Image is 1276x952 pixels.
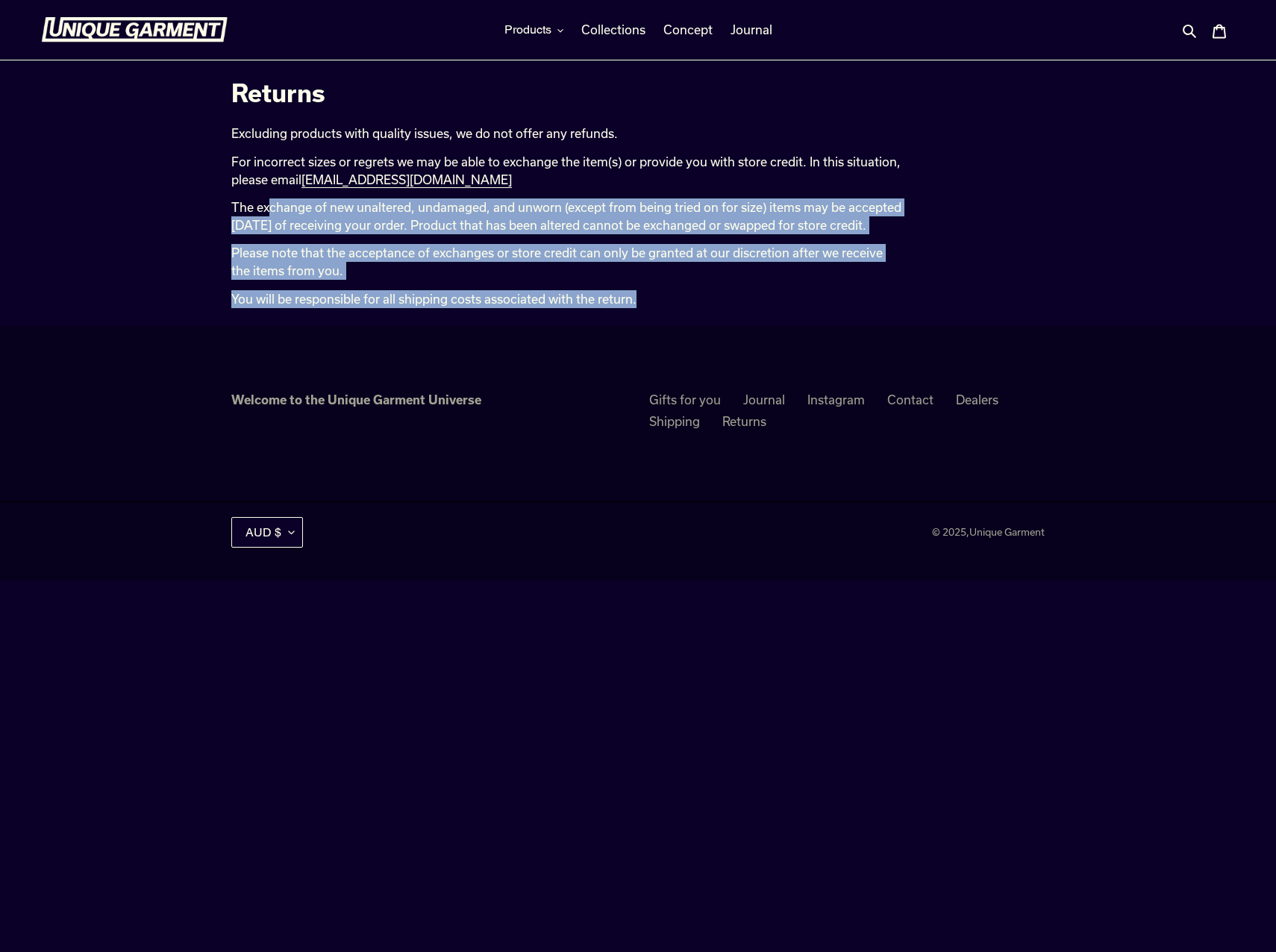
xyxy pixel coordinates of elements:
[231,198,905,234] p: The exchange of new unaltered, undamaged, and unworn (except from being tried on for size) items ...
[663,22,713,37] span: Concept
[231,290,905,308] p: You will be responsible for all shipping costs associated with the return.
[497,19,571,41] button: Products
[731,22,772,37] span: Journal
[649,414,700,428] a: Shipping
[574,19,653,41] a: Collections
[231,125,905,143] p: Excluding products with quality issues, we do not offer any refunds.
[887,392,933,407] a: Contact
[956,392,998,407] a: Dealers
[231,517,303,548] button: AUD $
[969,526,1045,538] a: Unique Garment
[932,526,1045,538] small: © 2025,
[231,244,905,280] p: Please note that the acceptance of exchanges or store credit can only be granted at our discretio...
[271,172,512,188] span: email
[231,78,905,107] h1: Returns
[504,22,551,37] span: Products
[231,392,481,407] strong: Welcome to the Unique Garment Universe
[581,22,645,37] span: Collections
[301,172,512,188] a: [EMAIL_ADDRESS][DOMAIN_NAME]
[807,392,865,407] a: Instagram
[656,19,720,41] a: Concept
[649,392,721,407] a: Gifts for you
[722,414,766,428] a: Returns
[41,17,228,43] img: Unique Garment
[743,392,785,407] a: Journal
[723,19,780,41] a: Journal
[231,153,905,189] p: For incorrect sizes or regrets we may be able to exchange the item(s) or provide you with store c...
